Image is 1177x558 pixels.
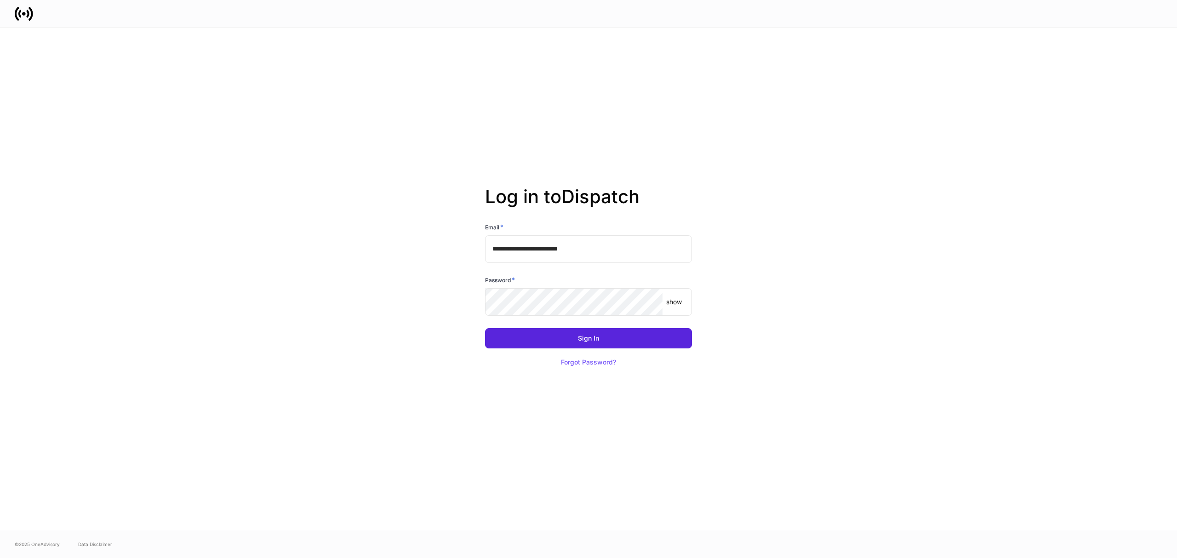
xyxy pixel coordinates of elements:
[549,352,628,372] button: Forgot Password?
[666,297,682,307] p: show
[561,359,616,365] div: Forgot Password?
[485,328,692,348] button: Sign In
[15,541,60,548] span: © 2025 OneAdvisory
[485,222,503,232] h6: Email
[485,186,692,222] h2: Log in to Dispatch
[578,335,599,342] div: Sign In
[78,541,112,548] a: Data Disclaimer
[485,275,515,285] h6: Password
